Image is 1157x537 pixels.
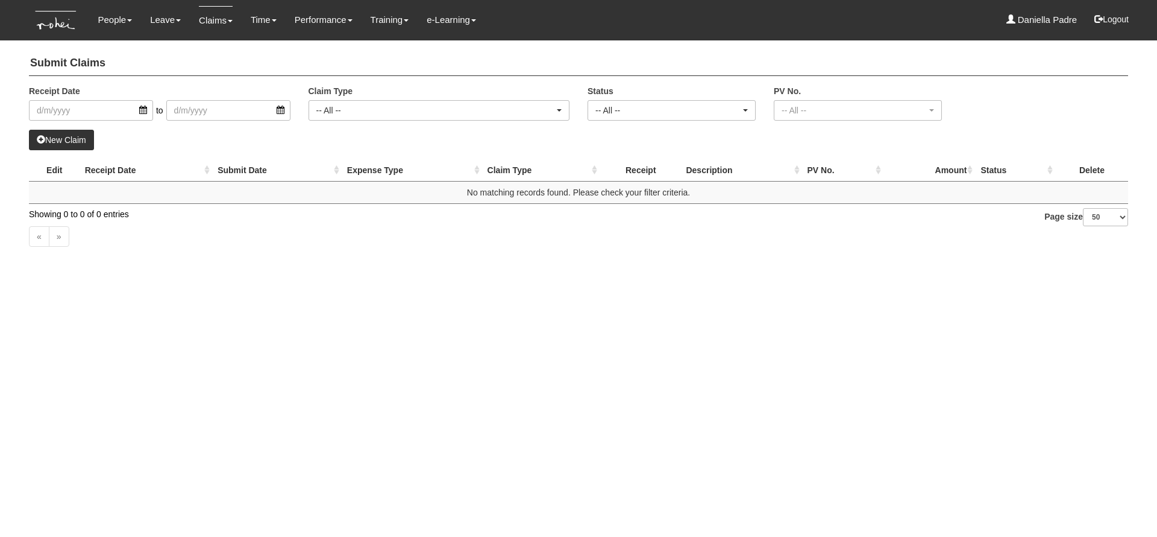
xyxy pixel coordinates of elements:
[29,159,80,182] th: Edit
[1086,5,1137,34] button: Logout
[153,100,166,121] span: to
[1083,208,1128,226] select: Page size
[588,100,756,121] button: -- All --
[309,100,570,121] button: -- All --
[295,6,353,34] a: Performance
[213,159,342,182] th: Submit Date : activate to sort column ascending
[774,85,801,97] label: PV No.
[427,6,476,34] a: e-Learning
[782,104,927,116] div: -- All --
[29,226,49,247] a: «
[588,85,613,97] label: Status
[29,181,1128,203] td: No matching records found. Please check your filter criteria.
[199,6,233,34] a: Claims
[1056,159,1128,182] th: Delete
[49,226,69,247] a: »
[774,100,942,121] button: -- All --
[150,6,181,34] a: Leave
[884,159,976,182] th: Amount : activate to sort column ascending
[309,85,353,97] label: Claim Type
[600,159,681,182] th: Receipt
[483,159,600,182] th: Claim Type : activate to sort column ascending
[976,159,1056,182] th: Status : activate to sort column ascending
[29,85,80,97] label: Receipt Date
[166,100,290,121] input: d/m/yyyy
[98,6,132,34] a: People
[803,159,884,182] th: PV No. : activate to sort column ascending
[1044,208,1128,226] label: Page size
[1006,6,1077,34] a: Daniella Padre
[251,6,277,34] a: Time
[29,51,1128,76] h4: Submit Claims
[371,6,409,34] a: Training
[29,130,94,150] a: New Claim
[595,104,741,116] div: -- All --
[29,100,153,121] input: d/m/yyyy
[80,159,213,182] th: Receipt Date : activate to sort column ascending
[342,159,483,182] th: Expense Type : activate to sort column ascending
[316,104,555,116] div: -- All --
[681,159,802,182] th: Description : activate to sort column ascending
